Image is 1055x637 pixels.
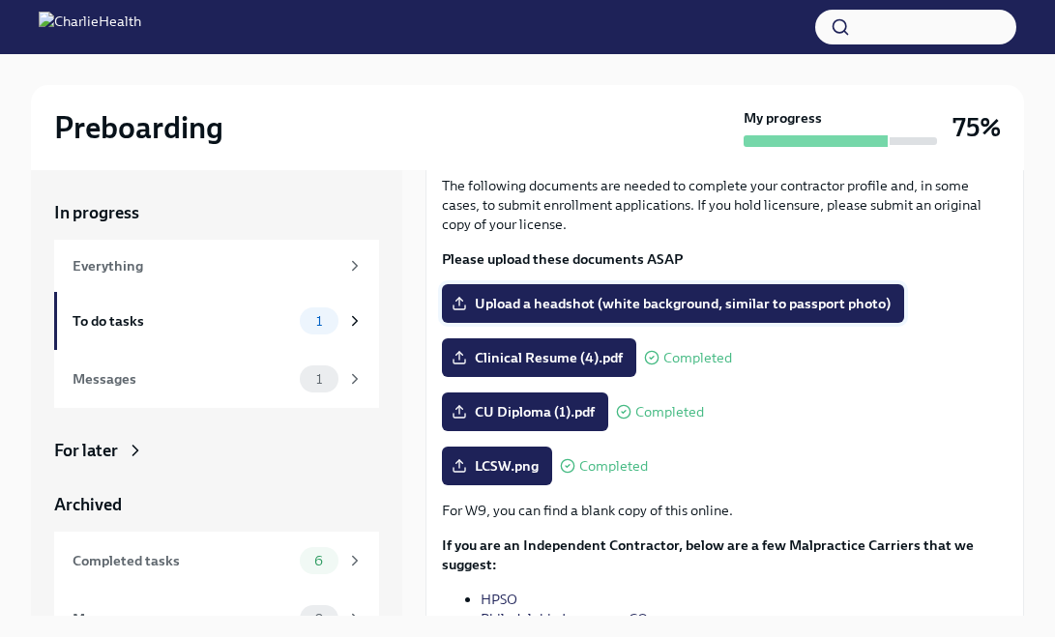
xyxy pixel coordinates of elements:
div: Completed tasks [73,550,292,571]
span: Clinical Resume (4).pdf [455,348,623,367]
span: 1 [305,314,334,329]
p: For W9, you can find a blank copy of this online. [442,501,1008,520]
a: Everything [54,240,379,292]
span: 1 [305,372,334,387]
h3: 75% [952,110,1001,145]
a: Archived [54,493,379,516]
label: Clinical Resume (4).pdf [442,338,636,377]
a: Completed tasks6 [54,532,379,590]
div: Messages [73,368,292,390]
h2: Preboarding [54,108,223,147]
a: For later [54,439,379,462]
img: CharlieHealth [39,12,141,43]
span: Completed [635,405,704,420]
strong: If you are an Independent Contractor, below are a few Malpractice Carriers that we suggest: [442,536,974,573]
span: CU Diploma (1).pdf [455,402,595,421]
label: Upload a headshot (white background, similar to passport photo) [442,284,904,323]
div: For later [54,439,118,462]
span: LCSW.png [455,456,539,476]
a: Messages1 [54,350,379,408]
div: Messages [73,608,292,629]
label: CU Diploma (1).pdf [442,392,608,431]
strong: My progress [744,108,822,128]
span: 6 [303,554,335,568]
a: In progress [54,201,379,224]
span: Upload a headshot (white background, similar to passport photo) [455,294,891,313]
span: Completed [663,351,732,365]
a: To do tasks1 [54,292,379,350]
div: Everything [73,255,338,276]
label: LCSW.png [442,447,552,485]
span: 0 [303,612,336,626]
div: To do tasks [73,310,292,332]
a: HPSO [481,591,517,608]
strong: Please upload these documents ASAP [442,250,683,268]
a: Philadelphia Insurance. CO [481,610,648,627]
span: Completed [579,459,648,474]
p: The following documents are needed to complete your contractor profile and, in some cases, to sub... [442,176,1008,234]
